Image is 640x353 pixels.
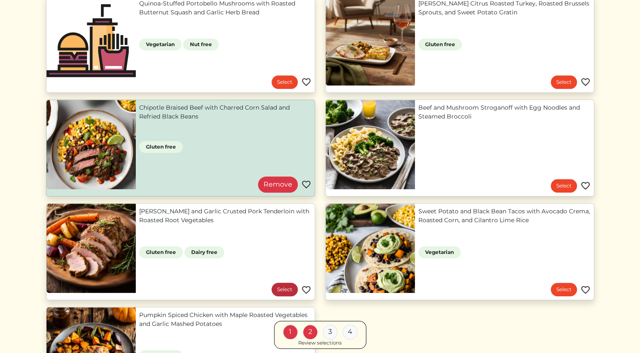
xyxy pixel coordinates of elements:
img: Favorite menu item [580,181,591,191]
a: Select [551,283,577,296]
a: Select [272,283,298,296]
a: Remove [258,176,298,193]
a: Sweet Potato and Black Bean Tacos with Avocado Crema, Roasted Corn, and Cilantro Lime Rice [418,207,591,225]
a: Chipotle Braised Beef with Charred Corn Salad and Refried Black Beans [139,103,311,121]
a: Select [551,75,577,89]
a: Select [551,179,577,193]
img: Favorite menu item [301,179,311,190]
div: 2 [303,324,318,339]
a: 1 2 3 4 Review selections [274,320,366,349]
div: Review selections [298,339,342,347]
a: Beef and Mushroom Stroganoff with Egg Noodles and Steamed Broccoli [418,103,591,121]
div: 3 [323,324,338,339]
img: Favorite menu item [580,285,591,295]
a: Select [272,75,298,89]
div: 4 [343,324,357,339]
a: Pumpkin Spiced Chicken with Maple Roasted Vegetables and Garlic Mashed Potatoes [139,311,311,328]
img: Favorite menu item [301,77,311,87]
img: Favorite menu item [301,285,311,295]
div: 1 [283,324,298,339]
img: Favorite menu item [580,77,591,87]
a: [PERSON_NAME] and Garlic Crusted Pork Tenderloin with Roasted Root Vegetables [139,207,311,225]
